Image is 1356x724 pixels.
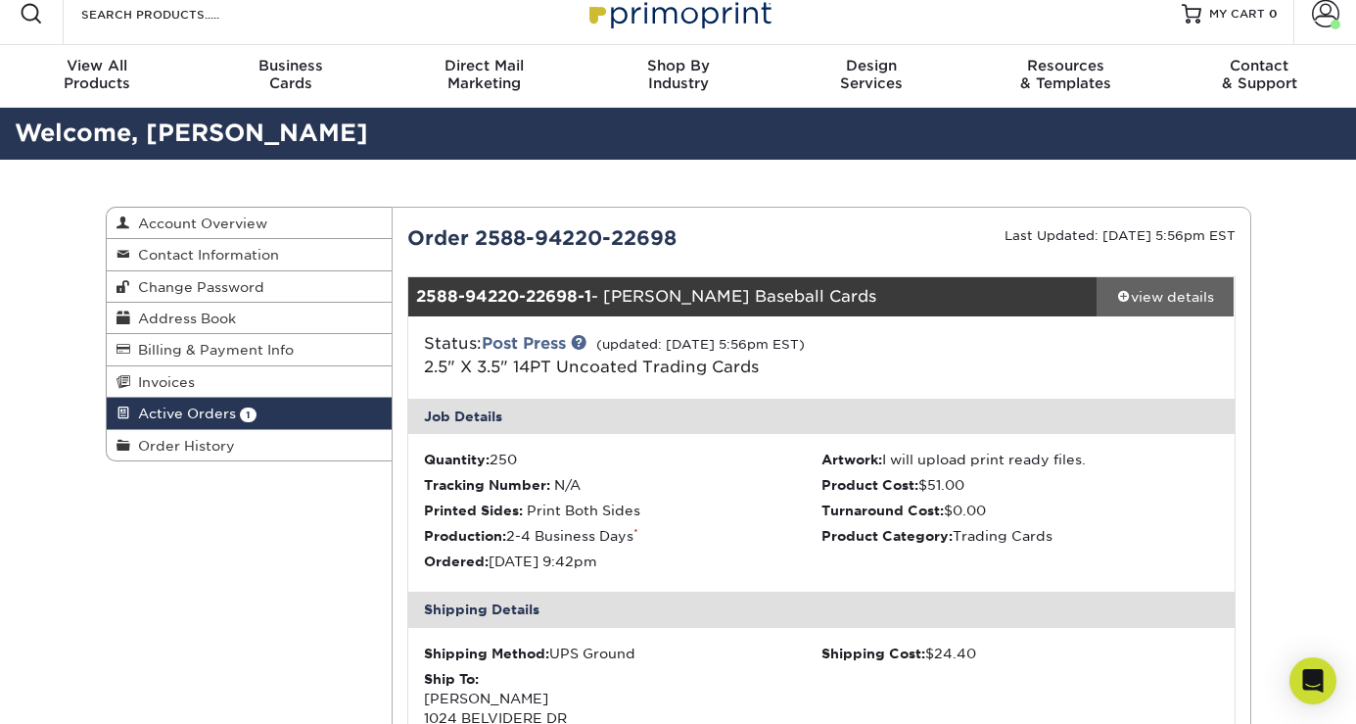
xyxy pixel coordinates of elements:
div: & Support [1162,57,1356,92]
a: Contact& Support [1162,45,1356,108]
li: 2-4 Business Days [424,526,821,546]
strong: Product Category: [821,528,953,544]
div: Job Details [408,399,1235,434]
span: Billing & Payment Info [130,342,294,358]
div: - [PERSON_NAME] Baseball Cards [408,277,1097,316]
span: Direct Mail [388,57,582,74]
div: Industry [582,57,775,92]
li: 250 [424,450,821,469]
strong: Shipping Cost: [821,646,925,661]
span: Business [194,57,388,74]
div: Marketing [388,57,582,92]
strong: Quantity: [424,452,490,467]
strong: Product Cost: [821,477,918,493]
span: Resources [968,57,1162,74]
div: Services [774,57,968,92]
span: Shop By [582,57,775,74]
a: Order History [107,430,393,460]
strong: Ordered: [424,554,489,569]
div: $24.40 [821,644,1219,663]
div: Shipping Details [408,592,1235,627]
div: view details [1097,287,1235,307]
span: Address Book [130,311,236,326]
a: DesignServices [774,45,968,108]
iframe: Google Customer Reviews [5,664,166,717]
span: Contact [1162,57,1356,74]
span: Invoices [130,374,195,390]
li: [DATE] 9:42pm [424,552,821,571]
strong: Tracking Number: [424,477,550,493]
a: Post Press [482,334,566,353]
small: Last Updated: [DATE] 5:56pm EST [1005,228,1236,243]
li: $0.00 [821,501,1219,520]
span: Account Overview [130,216,267,231]
a: Account Overview [107,208,393,239]
a: Direct MailMarketing [388,45,582,108]
div: & Templates [968,57,1162,92]
span: 1 [240,408,257,422]
span: N/A [554,477,581,493]
strong: Turnaround Cost: [821,503,944,518]
a: Active Orders 1 [107,398,393,429]
input: SEARCH PRODUCTS..... [79,2,270,25]
div: Open Intercom Messenger [1289,657,1336,704]
a: Billing & Payment Info [107,334,393,365]
a: 2.5" X 3.5" 14PT Uncoated Trading Cards [424,358,759,376]
div: Cards [194,57,388,92]
a: Resources& Templates [968,45,1162,108]
strong: 2588-94220-22698-1 [416,287,591,306]
strong: Printed Sides: [424,503,523,518]
li: Trading Cards [821,526,1219,546]
a: Change Password [107,271,393,303]
small: (updated: [DATE] 5:56pm EST) [596,337,805,352]
a: BusinessCards [194,45,388,108]
span: MY CART [1209,6,1265,23]
strong: Ship To: [424,671,479,687]
li: $51.00 [821,475,1219,495]
div: Status: [409,332,959,379]
a: Address Book [107,303,393,334]
li: I will upload print ready files. [821,450,1219,469]
span: Active Orders [130,406,236,421]
span: Order History [130,438,235,454]
a: Invoices [107,366,393,398]
a: Shop ByIndustry [582,45,775,108]
strong: Artwork: [821,452,882,467]
a: view details [1097,277,1235,316]
strong: Production: [424,528,506,544]
span: Contact Information [130,247,279,263]
div: UPS Ground [424,644,821,663]
span: Design [774,57,968,74]
span: 0 [1269,7,1278,21]
span: Change Password [130,279,264,295]
a: Contact Information [107,239,393,270]
div: Order 2588-94220-22698 [393,223,821,253]
strong: Shipping Method: [424,646,549,661]
span: Print Both Sides [527,503,640,518]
